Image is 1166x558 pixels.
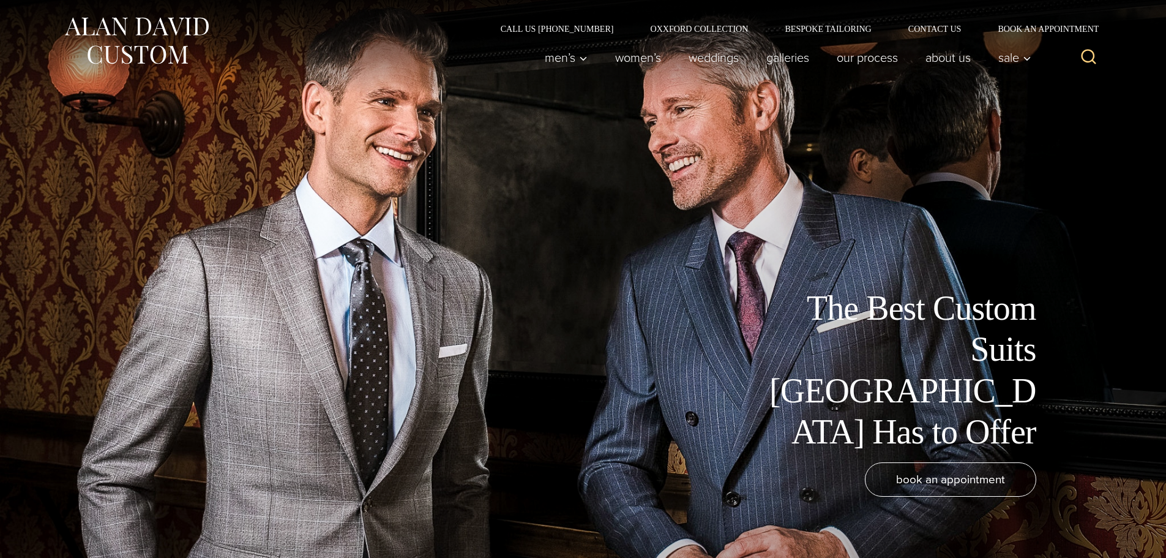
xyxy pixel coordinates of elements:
[752,45,823,70] a: Galleries
[675,45,752,70] a: weddings
[63,13,210,68] img: Alan David Custom
[979,25,1103,33] a: Book an Appointment
[896,470,1005,488] span: book an appointment
[482,25,632,33] a: Call Us [PHONE_NUMBER]
[998,51,1031,64] span: Sale
[761,288,1036,453] h1: The Best Custom Suits [GEOGRAPHIC_DATA] Has to Offer
[1074,43,1104,72] button: View Search Form
[545,51,588,64] span: Men’s
[823,45,911,70] a: Our Process
[766,25,889,33] a: Bespoke Tailoring
[531,45,1037,70] nav: Primary Navigation
[865,462,1036,497] a: book an appointment
[601,45,675,70] a: Women’s
[632,25,766,33] a: Oxxford Collection
[482,25,1104,33] nav: Secondary Navigation
[911,45,984,70] a: About Us
[890,25,980,33] a: Contact Us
